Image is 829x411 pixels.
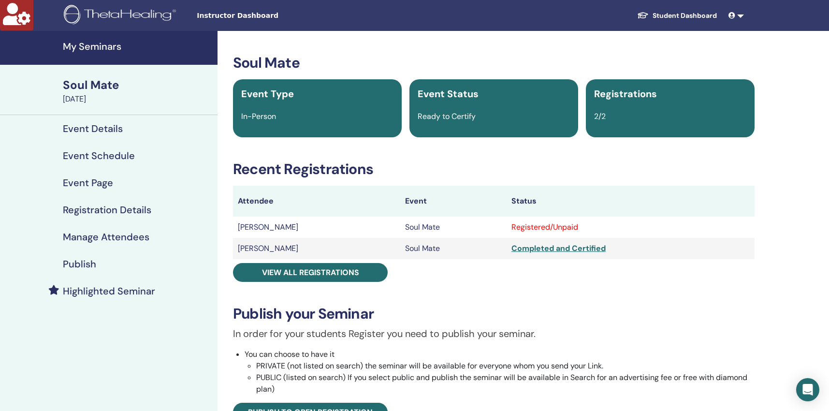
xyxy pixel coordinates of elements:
span: View all registrations [262,267,359,278]
h3: Recent Registrations [233,161,755,178]
a: Soul Mate[DATE] [57,77,218,105]
span: Event Type [241,88,294,100]
li: You can choose to have it [245,349,755,395]
span: Registrations [594,88,657,100]
div: [DATE] [63,93,212,105]
h4: Event Schedule [63,150,135,161]
h4: My Seminars [63,41,212,52]
h4: Highlighted Seminar [63,285,155,297]
div: Open Intercom Messenger [796,378,819,401]
td: Soul Mate [400,217,507,238]
td: [PERSON_NAME] [233,217,400,238]
a: View all registrations [233,263,388,282]
div: Registered/Unpaid [511,221,750,233]
span: Event Status [418,88,479,100]
li: PUBLIC (listed on search) If you select public and publish the seminar will be available in Searc... [256,372,755,395]
span: 2/2 [594,111,606,121]
h4: Event Details [63,123,123,134]
span: In-Person [241,111,276,121]
h4: Manage Attendees [63,231,149,243]
h3: Publish your Seminar [233,305,755,323]
h3: Soul Mate [233,54,755,72]
h4: Registration Details [63,204,151,216]
h4: Event Page [63,177,113,189]
a: Student Dashboard [629,7,725,25]
td: Soul Mate [400,238,507,259]
th: Status [507,186,755,217]
h4: Publish [63,258,96,270]
p: In order for your students Register you need to publish your seminar. [233,326,755,341]
div: Soul Mate [63,77,212,93]
img: graduation-cap-white.svg [637,11,649,19]
span: Ready to Certify [418,111,476,121]
span: Instructor Dashboard [197,11,342,21]
th: Attendee [233,186,400,217]
img: logo.png [64,5,179,27]
div: Completed and Certified [511,243,750,254]
td: [PERSON_NAME] [233,238,400,259]
li: PRIVATE (not listed on search) the seminar will be available for everyone whom you send your Link. [256,360,755,372]
th: Event [400,186,507,217]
